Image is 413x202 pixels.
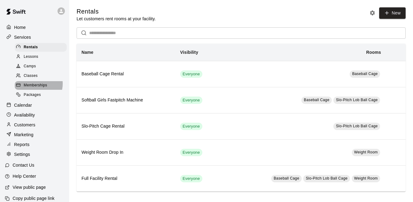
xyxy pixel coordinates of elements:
a: Rentals [15,42,69,52]
a: Settings [5,150,64,159]
p: Help Center [13,173,36,179]
span: Memberships [24,82,47,89]
span: Rentals [24,44,38,50]
span: Camps [24,63,36,69]
div: Packages [15,91,67,99]
span: Slo-Pitch Lob Ball Cage [336,124,378,128]
div: This service is visible to all of your customers [180,70,202,78]
span: Baseball Cage [352,72,378,76]
h6: Baseball Cage Rental [81,71,170,77]
span: Baseball Cage [304,98,329,102]
div: This service is visible to all of your customers [180,175,202,182]
span: Slo-Pitch Lob Ball Cage [306,176,347,180]
a: Services [5,33,64,42]
h6: Softball Girls Fastpitch Machine [81,97,170,104]
p: Marketing [14,132,34,138]
span: Weight Room [354,150,378,154]
h6: Weight Room Drop In [81,149,170,156]
a: Reports [5,140,64,149]
span: Lessons [24,54,38,60]
h6: Full Facility Rental [81,175,170,182]
a: New [379,7,406,19]
h5: Rentals [77,7,156,16]
b: Visibility [180,50,198,55]
div: This service is visible to all of your customers [180,97,202,104]
span: Everyone [180,71,202,77]
a: Lessons [15,52,69,61]
a: Home [5,23,64,32]
a: Customers [5,120,64,129]
p: Availability [14,112,35,118]
p: Calendar [14,102,32,108]
a: Calendar [5,101,64,110]
div: Memberships [15,81,67,90]
h6: Slo-Pitch Cage Rental [81,123,170,130]
b: Name [81,50,93,55]
a: Camps [15,62,69,71]
p: Services [14,34,31,40]
p: Customers [14,122,35,128]
span: Everyone [180,176,202,182]
p: Settings [14,151,30,157]
p: Reports [14,141,30,148]
a: Classes [15,71,69,81]
a: Marketing [5,130,64,139]
p: View public page [13,184,46,190]
div: This service is visible to all of your customers [180,123,202,130]
a: Packages [15,90,69,100]
b: Rooms [366,50,381,55]
div: Lessons [15,53,67,61]
span: Everyone [180,97,202,103]
span: Everyone [180,150,202,156]
button: Rental settings [368,8,377,18]
span: Packages [24,92,41,98]
p: Home [14,24,26,30]
div: This service is visible to all of your customers [180,149,202,156]
span: Slo-Pitch Lob Ball Cage [336,98,378,102]
a: Memberships [15,81,69,90]
a: Availability [5,110,64,120]
p: Let customers rent rooms at your facility. [77,16,156,22]
span: Everyone [180,124,202,129]
p: Copy public page link [13,195,54,201]
span: Weight Room [354,176,378,180]
table: simple table [77,44,406,192]
div: Camps [15,62,67,71]
p: Contact Us [13,162,34,168]
div: Classes [15,72,67,80]
span: Classes [24,73,38,79]
span: Baseball Cage [274,176,299,180]
div: Rentals [15,43,67,52]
